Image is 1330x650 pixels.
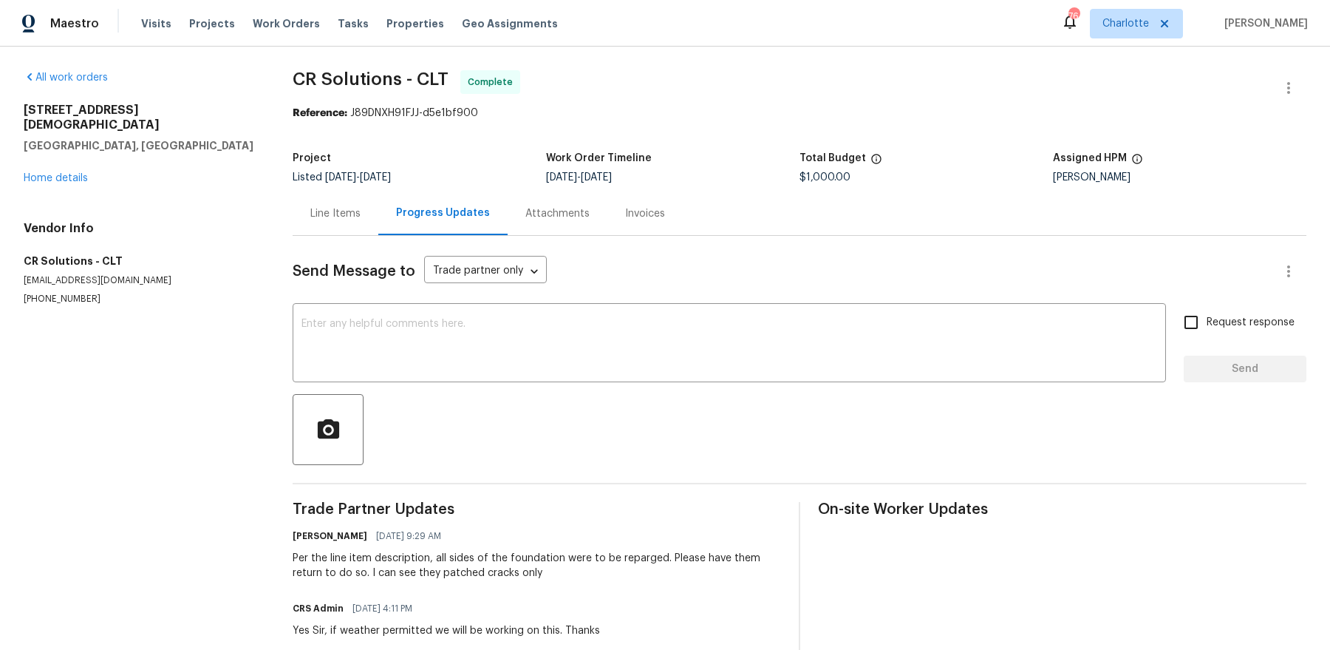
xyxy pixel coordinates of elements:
[1218,16,1308,31] span: [PERSON_NAME]
[24,138,257,153] h5: [GEOGRAPHIC_DATA], [GEOGRAPHIC_DATA]
[799,153,866,163] h5: Total Budget
[546,172,577,183] span: [DATE]
[325,172,356,183] span: [DATE]
[376,529,441,544] span: [DATE] 9:29 AM
[1131,153,1143,172] span: The hpm assigned to this work order.
[1207,315,1295,331] span: Request response
[625,206,665,221] div: Invoices
[799,172,850,183] span: $1,000.00
[310,206,361,221] div: Line Items
[818,502,1306,517] span: On-site Worker Updates
[24,274,257,287] p: [EMAIL_ADDRESS][DOMAIN_NAME]
[468,75,519,89] span: Complete
[386,16,444,31] span: Properties
[325,172,391,183] span: -
[581,172,612,183] span: [DATE]
[546,153,652,163] h5: Work Order Timeline
[293,70,449,88] span: CR Solutions - CLT
[293,529,367,544] h6: [PERSON_NAME]
[50,16,99,31] span: Maestro
[1053,172,1306,183] div: [PERSON_NAME]
[24,103,257,132] h2: [STREET_ADDRESS][DEMOGRAPHIC_DATA]
[141,16,171,31] span: Visits
[1102,16,1149,31] span: Charlotte
[525,206,590,221] div: Attachments
[293,502,781,517] span: Trade Partner Updates
[24,173,88,183] a: Home details
[424,260,547,284] div: Trade partner only
[396,206,490,220] div: Progress Updates
[293,551,781,580] div: Per the line item description, all sides of the foundation were to be reparged. Please have them ...
[293,106,1306,121] div: J89DNXH91FJJ-d5e1bf900
[293,153,331,163] h5: Project
[338,18,369,29] span: Tasks
[293,623,600,638] div: Yes Sir, if weather permitted we will be working on this. Thanks
[352,601,412,616] span: [DATE] 4:11 PM
[24,72,108,83] a: All work orders
[870,153,882,172] span: The total cost of line items that have been proposed by Opendoor. This sum includes line items th...
[293,601,344,616] h6: CRS Admin
[360,172,391,183] span: [DATE]
[293,108,347,118] b: Reference:
[24,254,257,268] h5: CR Solutions - CLT
[189,16,235,31] span: Projects
[24,221,257,236] h4: Vendor Info
[253,16,320,31] span: Work Orders
[546,172,612,183] span: -
[1068,9,1079,24] div: 76
[1053,153,1127,163] h5: Assigned HPM
[462,16,558,31] span: Geo Assignments
[293,264,415,279] span: Send Message to
[293,172,391,183] span: Listed
[24,293,257,305] p: [PHONE_NUMBER]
